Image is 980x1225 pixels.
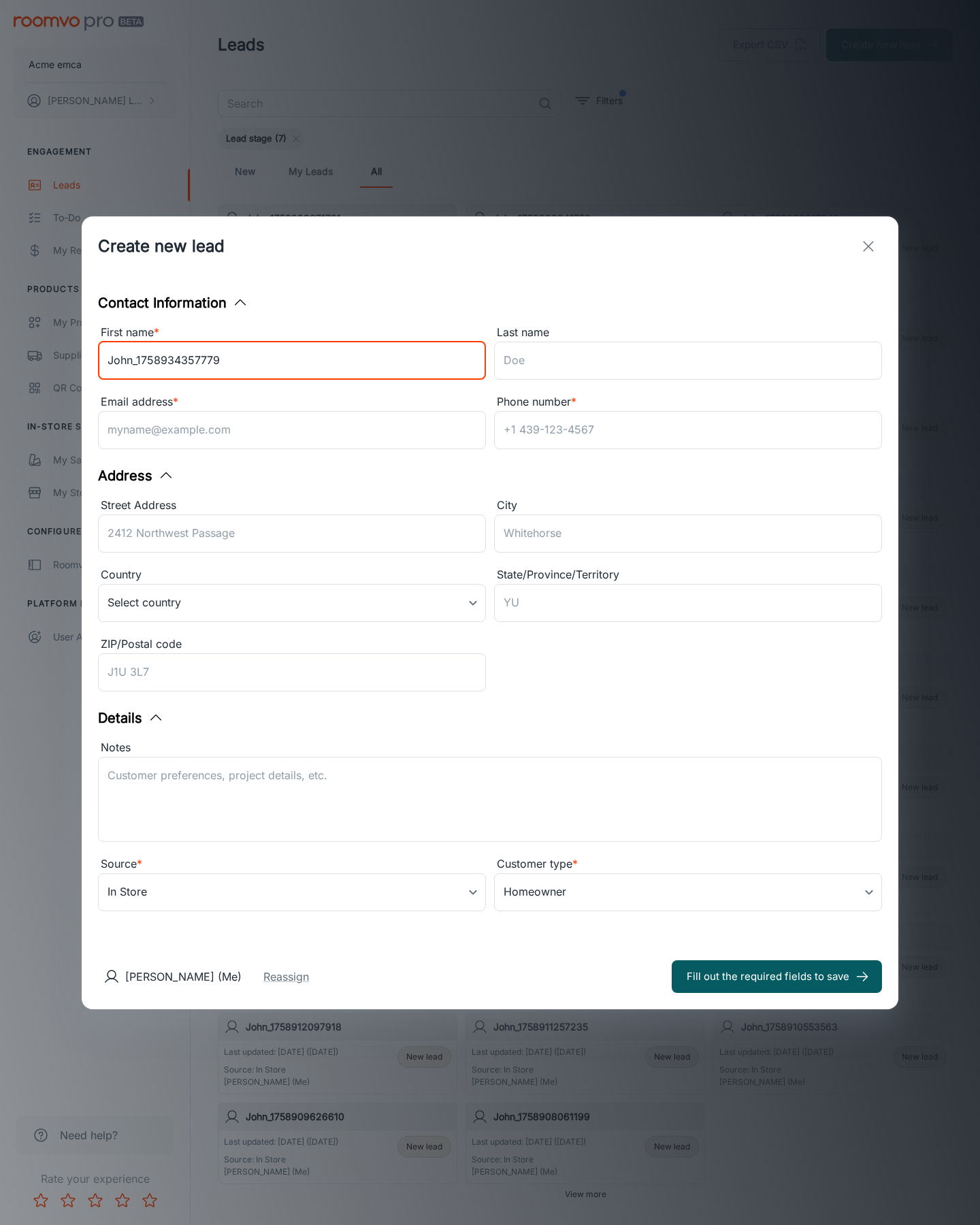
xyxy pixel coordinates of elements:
input: myname@example.com [98,411,486,449]
input: 2412 Northwest Passage [98,514,486,553]
input: J1U 3L7 [98,653,486,691]
button: Reassign [263,968,309,985]
input: Doe [494,342,882,380]
div: Street Address [98,497,486,514]
button: exit [855,233,882,260]
button: Fill out the required fields to save [672,960,882,993]
input: Whitehorse [494,514,882,553]
div: City [494,497,882,514]
div: Source [98,855,486,873]
div: Homeowner [494,873,882,911]
div: Last name [494,324,882,342]
input: YU [494,584,882,622]
div: Select country [98,584,486,622]
div: Notes [98,739,882,757]
div: Phone number [494,393,882,411]
div: Email address [98,393,486,411]
div: First name [98,324,486,342]
div: State/Province/Territory [494,566,882,584]
input: John [98,342,486,380]
h1: Create new lead [98,234,225,259]
div: Country [98,566,486,584]
input: +1 439-123-4567 [494,411,882,449]
div: In Store [98,873,486,911]
button: Address [98,465,174,486]
p: [PERSON_NAME] (Me) [125,968,242,985]
div: Customer type [494,855,882,873]
button: Details [98,708,164,728]
div: ZIP/Postal code [98,636,486,653]
button: Contact Information [98,293,248,313]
